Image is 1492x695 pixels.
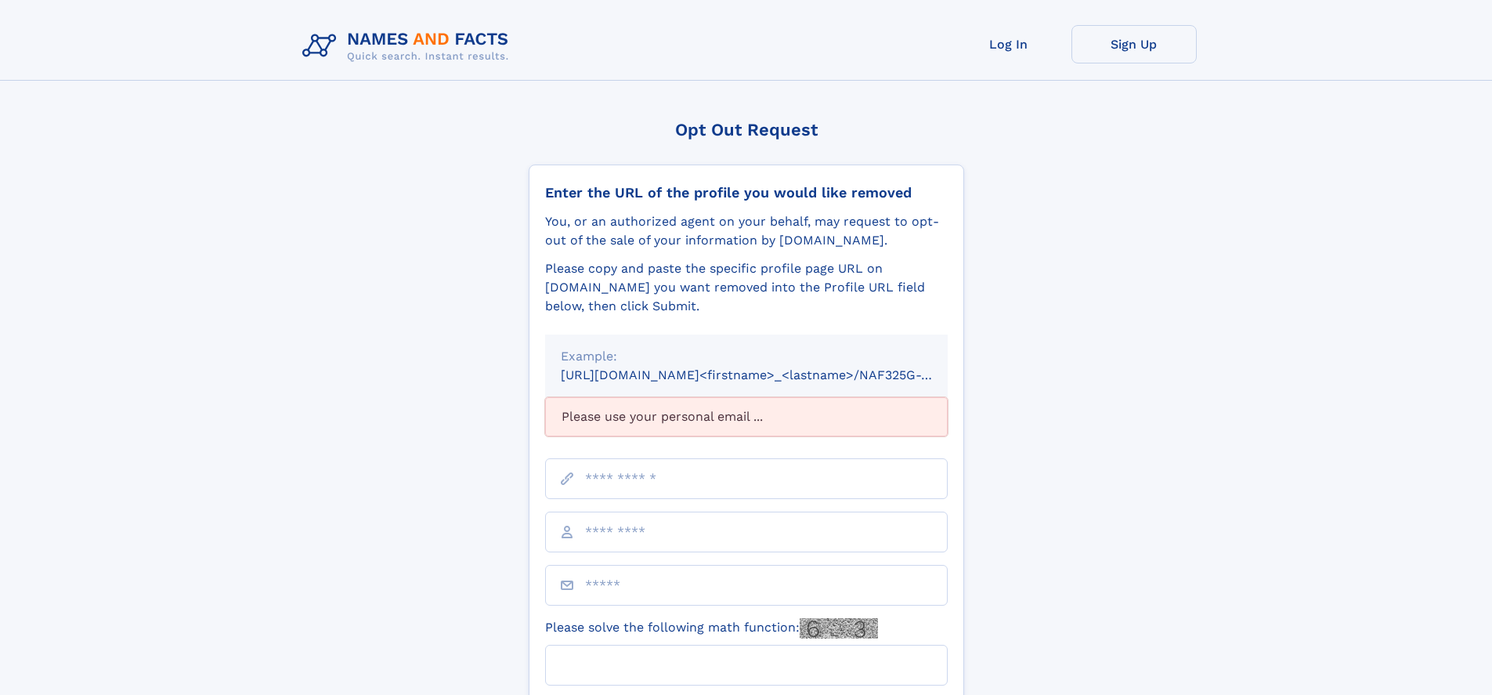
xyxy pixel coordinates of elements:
a: Sign Up [1071,25,1197,63]
div: You, or an authorized agent on your behalf, may request to opt-out of the sale of your informatio... [545,212,948,250]
img: Logo Names and Facts [296,25,522,67]
div: Enter the URL of the profile you would like removed [545,184,948,201]
div: Example: [561,347,932,366]
a: Log In [946,25,1071,63]
div: Opt Out Request [529,120,964,139]
label: Please solve the following math function: [545,618,878,639]
div: Please copy and paste the specific profile page URL on [DOMAIN_NAME] you want removed into the Pr... [545,259,948,316]
div: Please use your personal email ... [545,397,948,436]
small: [URL][DOMAIN_NAME]<firstname>_<lastname>/NAF325G-xxxxxxxx [561,367,977,382]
